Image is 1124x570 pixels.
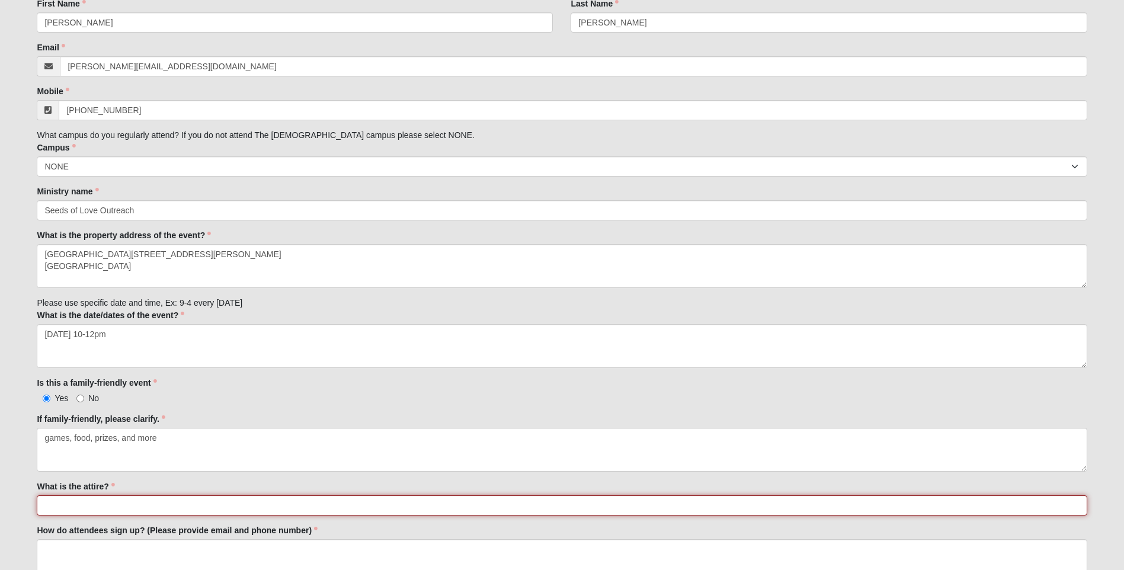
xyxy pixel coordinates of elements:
label: What is the property address of the event? [37,229,211,241]
label: What is the date/dates of the event? [37,309,184,321]
label: Ministry name [37,185,98,197]
label: Email [37,41,65,53]
label: How do attendees sign up? (Please provide email and phone number) [37,524,318,536]
label: Is this a family-friendly event [37,377,156,389]
label: What is the attire? [37,481,114,492]
input: No [76,395,84,402]
label: Campus [37,142,75,153]
input: Yes [43,395,50,402]
span: Yes [55,393,68,403]
label: Mobile [37,85,69,97]
label: If family-friendly, please clarify. [37,413,165,425]
span: No [88,393,99,403]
